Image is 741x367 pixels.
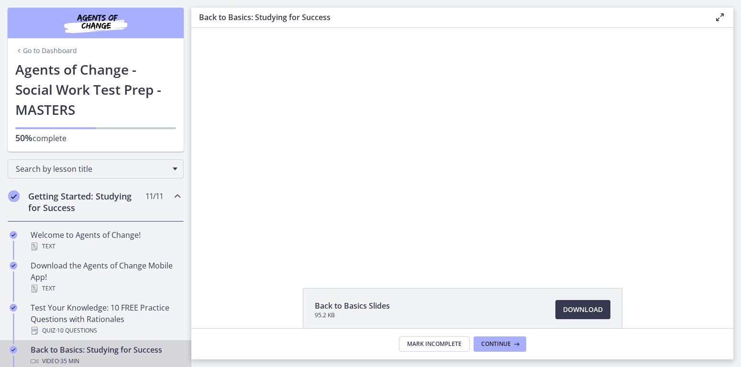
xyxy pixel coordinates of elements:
[59,356,79,367] span: · 35 min
[31,229,180,252] div: Welcome to Agents of Change!
[28,190,145,213] h2: Getting Started: Studying for Success
[31,283,180,294] div: Text
[555,300,610,319] a: Download
[31,325,180,336] div: Quiz
[407,340,462,348] span: Mark Incomplete
[199,11,699,23] h3: Back to Basics: Studying for Success
[145,190,163,202] span: 11 / 11
[31,302,180,336] div: Test Your Knowledge: 10 FREE Practice Questions with Rationales
[315,311,390,319] span: 95.2 KB
[15,46,77,56] a: Go to Dashboard
[15,132,33,144] span: 50%
[31,356,180,367] div: Video
[55,325,97,336] span: · 10 Questions
[474,336,526,352] button: Continue
[10,231,17,239] i: Completed
[563,304,603,315] span: Download
[481,340,511,348] span: Continue
[8,159,184,178] div: Search by lesson title
[10,262,17,269] i: Completed
[31,344,180,367] div: Back to Basics: Studying for Success
[10,304,17,311] i: Completed
[38,11,153,34] img: Agents of Change
[31,241,180,252] div: Text
[399,336,470,352] button: Mark Incomplete
[315,300,390,311] span: Back to Basics Slides
[10,346,17,354] i: Completed
[15,59,176,120] h1: Agents of Change - Social Work Test Prep - MASTERS
[31,260,180,294] div: Download the Agents of Change Mobile App!
[8,190,20,202] i: Completed
[15,132,176,144] p: complete
[16,164,168,174] span: Search by lesson title
[191,28,733,266] iframe: Video Lesson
